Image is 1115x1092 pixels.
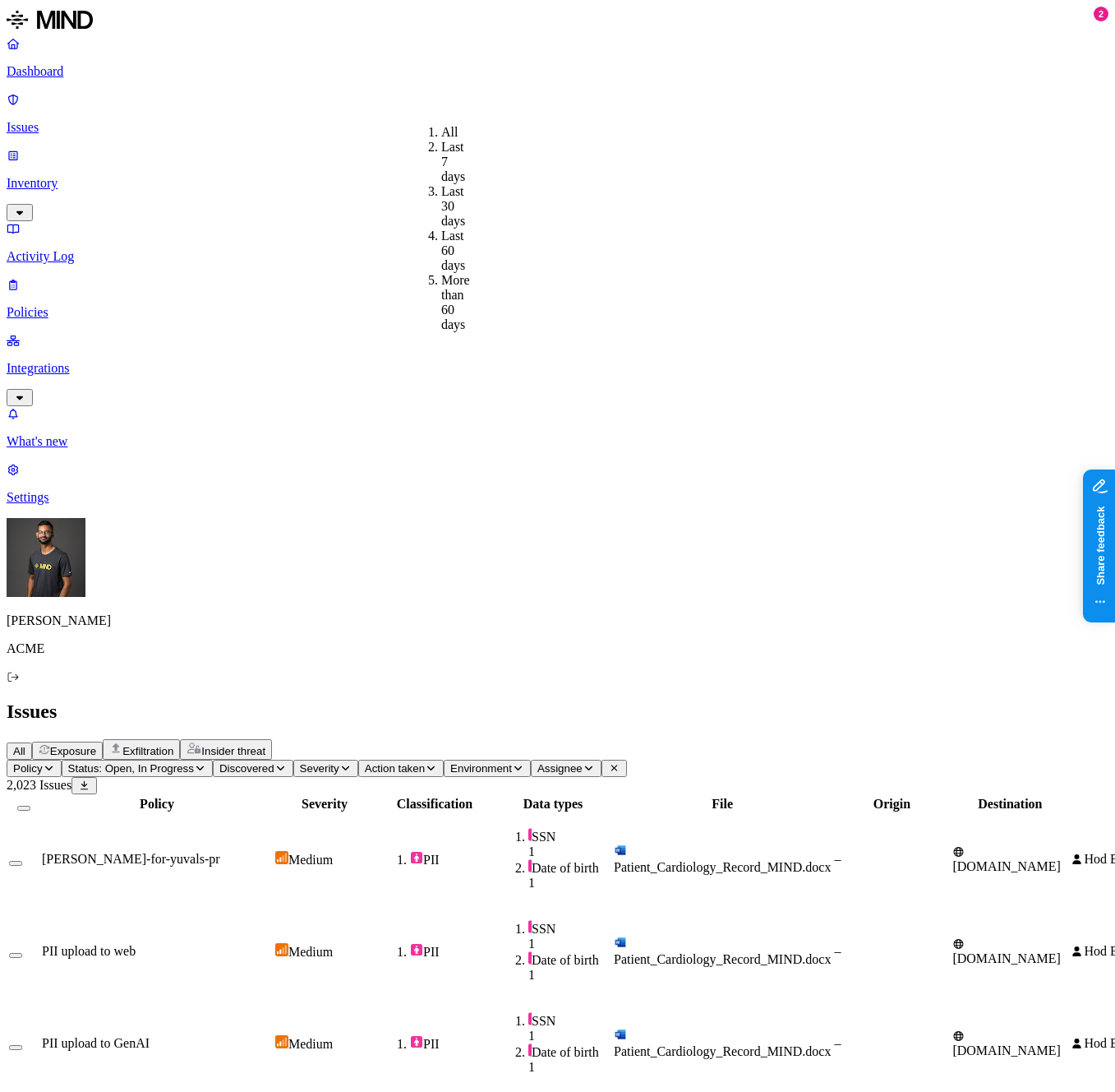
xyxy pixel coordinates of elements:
div: Date of birth [528,859,610,876]
span: Patient_Cardiology_Record_MIND.docx [614,1044,831,1058]
div: SSN [528,920,610,937]
div: PII [410,943,492,960]
span: [DOMAIN_NAME] [952,1043,1061,1057]
a: Settings [7,462,1108,505]
button: Select row [9,861,22,866]
span: Medium [288,1037,333,1051]
div: Destination [952,797,1067,812]
div: Severity [275,797,374,812]
p: Policies [7,305,1108,320]
p: Issues [7,120,1108,135]
button: Select row [9,953,22,958]
h2: Issues [7,701,1108,723]
span: All [13,745,25,757]
p: Activity Log [7,249,1108,264]
div: 1 [528,844,610,859]
div: PII [410,1035,492,1052]
button: Select row [9,1045,22,1050]
div: Origin [834,797,949,812]
a: Integrations [7,333,1108,404]
span: Action taken [365,762,425,775]
img: pii-line.svg [528,1043,532,1057]
div: 1 [528,1060,610,1075]
a: Policies [7,277,1108,320]
div: Date of birth [528,951,610,968]
div: 1 [528,937,610,951]
div: Classification [377,797,492,812]
span: Medium [288,945,333,959]
img: pii.svg [410,943,423,956]
span: Severity [300,762,339,775]
span: Status: Open, In Progress [68,762,194,775]
a: Activity Log [7,221,1108,264]
p: Integrations [7,361,1108,376]
a: Issues [7,92,1108,135]
span: – [834,1036,841,1050]
a: Dashboard [7,36,1108,79]
img: severity-medium.svg [275,943,288,956]
a: Inventory [7,148,1108,219]
div: 2 [1094,7,1108,21]
span: Discovered [219,762,274,775]
span: Exposure [50,745,96,757]
div: 1 [528,968,610,983]
p: Dashboard [7,64,1108,79]
div: Policy [42,797,272,812]
img: microsoft-word.svg [614,1028,627,1041]
img: microsoft-word.svg [614,844,627,857]
button: Select all [17,806,30,811]
p: ACME [7,641,1108,656]
span: Assignee [537,762,583,775]
span: Patient_Cardiology_Record_MIND.docx [614,860,831,874]
span: – [834,852,841,866]
img: microsoft-word.svg [614,936,627,949]
span: Exfiltration [122,745,173,757]
span: Policy [13,762,43,775]
img: Amit Cohen [7,518,85,597]
span: Medium [288,853,333,867]
img: pii-line.svg [528,1012,532,1025]
img: pii-line.svg [528,920,532,933]
span: [DOMAIN_NAME] [952,859,1061,873]
span: PII upload to GenAI [42,1036,150,1050]
img: MIND [7,7,93,33]
img: pii.svg [410,851,423,864]
img: pii-line.svg [528,951,532,965]
img: pii-line.svg [528,828,532,841]
p: Inventory [7,176,1108,191]
div: 1 [528,1029,610,1043]
p: What's new [7,434,1108,449]
div: Date of birth [528,1043,610,1060]
div: 1 [528,876,610,891]
span: Patient_Cardiology_Record_MIND.docx [614,952,831,966]
a: MIND [7,7,1108,36]
p: Settings [7,490,1108,505]
div: SSN [528,828,610,844]
img: severity-medium.svg [275,1035,288,1048]
img: pii.svg [410,1035,423,1048]
span: [PERSON_NAME]-for-yuvals-pr [42,852,220,866]
span: [DOMAIN_NAME] [952,951,1061,965]
span: Environment [450,762,512,775]
span: Insider threat [201,745,265,757]
div: PII [410,851,492,868]
div: File [614,797,831,812]
span: 2,023 Issues [7,778,71,792]
span: PII upload to web [42,944,136,958]
span: – [834,944,841,958]
div: Data types [495,797,610,812]
img: pii-line.svg [528,859,532,872]
img: severity-medium.svg [275,851,288,864]
a: What's new [7,406,1108,449]
div: SSN [528,1012,610,1029]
